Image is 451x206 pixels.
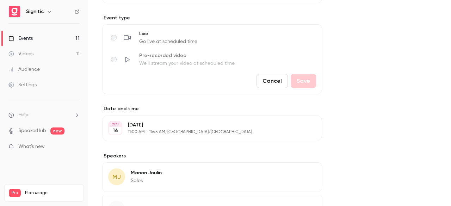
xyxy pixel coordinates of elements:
[25,190,79,196] span: Plan usage
[128,121,285,129] p: [DATE]
[111,35,117,40] input: LiveGo live at scheduled time
[8,35,33,42] div: Events
[113,127,118,134] p: 16
[18,143,45,150] span: What's new
[26,8,44,15] h6: Signitic
[111,57,117,62] input: Pre-recorded videoWe'll stream your video at scheduled time
[18,111,29,119] span: Help
[8,66,40,73] div: Audience
[8,81,37,88] div: Settings
[102,105,322,112] label: Date and time
[257,74,288,88] button: Cancel
[139,30,197,37] span: Live
[128,129,285,135] p: 11:00 AM - 11:45 AM, [GEOGRAPHIC_DATA]/[GEOGRAPHIC_DATA]
[18,127,46,135] a: SpeakerHub
[9,6,20,17] img: Signitic
[102,162,322,192] div: MJManon JoulinSales
[102,14,322,21] p: Event type
[139,60,235,67] span: We'll stream your video at scheduled time
[102,152,322,160] label: Speakers
[9,189,21,197] span: Pro
[112,172,121,182] span: MJ
[50,127,64,135] span: new
[8,50,33,57] div: Videos
[139,38,197,45] span: Go live at scheduled time
[131,177,162,184] p: Sales
[8,111,80,119] li: help-dropdown-opener
[109,122,122,127] div: OCT
[131,169,162,176] p: Manon Joulin
[139,52,235,59] span: Pre-recorded video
